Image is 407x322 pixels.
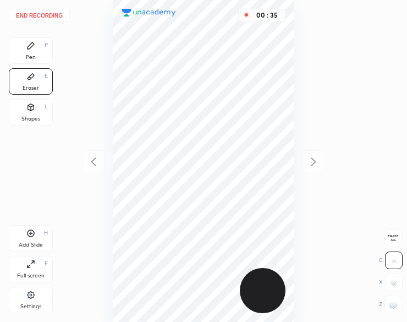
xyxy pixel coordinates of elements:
div: 00 : 35 [254,12,280,19]
div: E [45,73,48,79]
div: P [45,42,48,48]
div: Settings [20,304,41,309]
div: F [45,261,48,266]
div: Pen [26,54,36,60]
div: Add Slide [19,242,43,248]
div: Shapes [21,116,40,122]
div: H [44,230,48,236]
div: X [379,274,403,291]
div: Eraser [23,85,39,91]
img: logo.38c385cc.svg [122,9,176,17]
div: Z [379,296,402,313]
div: L [45,104,48,110]
button: End recording [9,9,70,22]
span: Erase all [385,234,402,242]
div: C [379,252,403,269]
div: Full screen [17,273,45,279]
